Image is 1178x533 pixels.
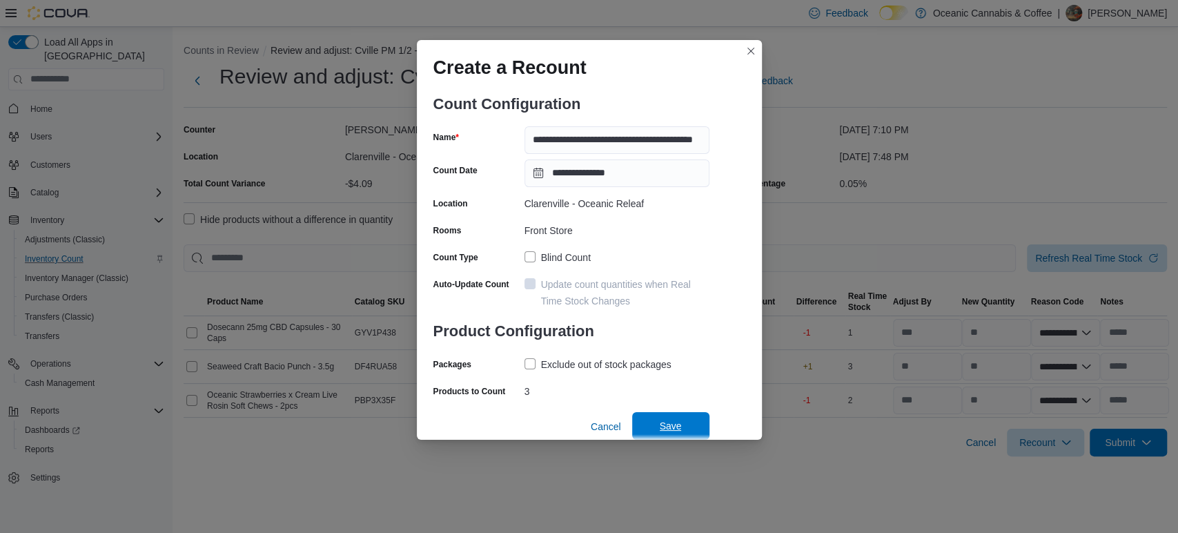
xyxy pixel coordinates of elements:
[660,419,682,433] span: Save
[433,165,478,176] label: Count Date
[433,309,709,353] h3: Product Configuration
[433,279,509,290] label: Auto-Update Count
[433,252,478,263] label: Count Type
[585,413,627,440] button: Cancel
[433,82,709,126] h3: Count Configuration
[433,198,468,209] label: Location
[524,380,709,397] div: 3
[524,193,709,209] div: Clarenville - Oceanic Releaf
[433,225,462,236] label: Rooms
[524,159,709,187] input: Press the down key to open a popover containing a calendar.
[433,386,506,397] label: Products to Count
[591,420,621,434] span: Cancel
[632,412,709,440] button: Save
[433,132,459,143] label: Name
[541,249,591,266] div: Blind Count
[524,220,709,236] div: Front Store
[541,356,671,373] div: Exclude out of stock packages
[433,359,471,370] label: Packages
[743,43,759,59] button: Closes this modal window
[541,276,709,309] div: Update count quantities when Real Time Stock Changes
[433,57,587,79] h1: Create a Recount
